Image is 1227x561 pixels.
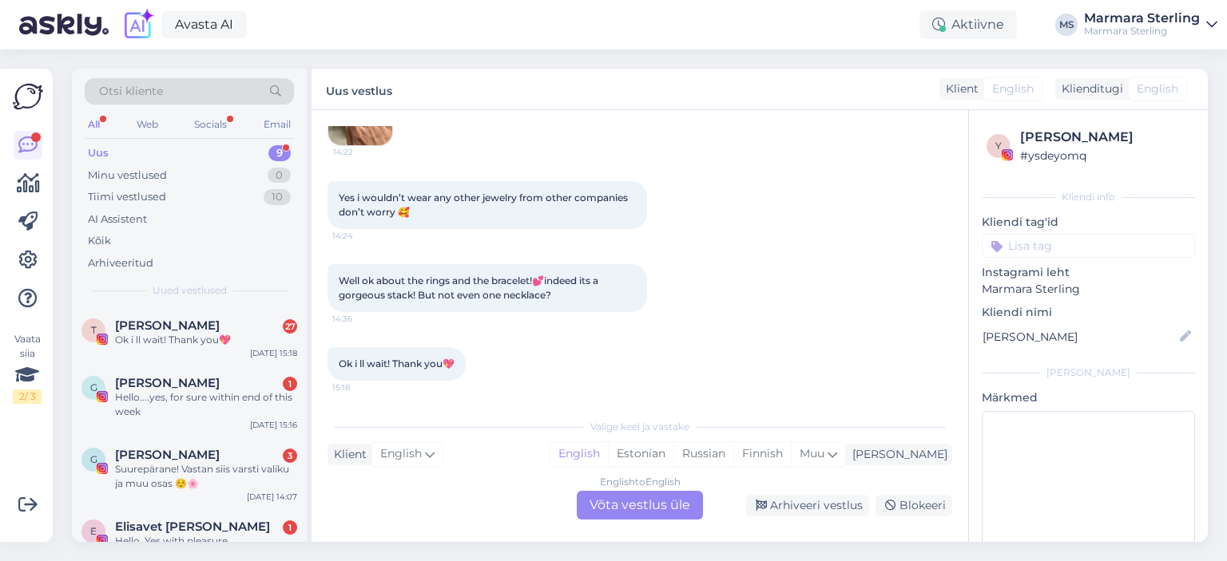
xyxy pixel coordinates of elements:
[982,304,1195,321] p: Kliendi nimi
[1055,81,1123,97] div: Klienditugi
[88,255,153,271] div: Arhiveeritud
[250,419,297,431] div: [DATE] 15:16
[600,475,681,489] div: English to English
[121,8,155,41] img: explore-ai
[88,211,147,227] div: AI Assistent
[332,313,392,325] span: 14:36
[982,234,1195,258] input: Lisa tag
[1084,12,1200,25] div: Marmara Sterling
[115,376,220,390] span: Giuliana Cazzaniga
[550,442,608,466] div: English
[982,281,1195,298] p: Marmara Sterling
[153,283,227,298] span: Uued vestlused
[13,389,42,404] div: 2 / 3
[1084,12,1217,38] a: Marmara SterlingMarmara Sterling
[115,462,297,491] div: Suurepärane! Vastan siis varsti valiku ja muu osas ☺️🌸
[115,318,220,333] span: Tonita Chatz
[88,145,109,161] div: Uus
[260,114,294,135] div: Email
[283,319,297,334] div: 27
[90,381,97,393] span: G
[608,442,673,466] div: Estonian
[339,358,455,369] span: Ok i ll wait! Thank you💖
[88,168,167,184] div: Minu vestlused
[88,189,166,205] div: Tiimi vestlused
[332,381,392,393] span: 15:18
[90,453,97,465] span: G
[13,332,42,404] div: Vaata siia
[247,491,297,503] div: [DATE] 14:07
[1137,81,1178,97] span: English
[577,491,703,520] div: Võta vestlus üle
[91,324,97,336] span: T
[326,78,392,100] label: Uus vestlus
[982,389,1195,406] p: Märkmed
[268,168,291,184] div: 0
[982,214,1195,231] p: Kliendi tag'id
[85,114,103,135] div: All
[328,446,367,463] div: Klient
[800,446,824,460] span: Muu
[264,189,291,205] div: 10
[939,81,979,97] div: Klient
[115,448,220,462] span: Gertu T
[995,140,1002,152] span: y
[283,520,297,535] div: 1
[328,420,952,434] div: Valige keel ja vastake
[191,114,230,135] div: Socials
[982,264,1195,281] p: Instagrami leht
[268,145,291,161] div: 9
[283,448,297,463] div: 3
[99,83,163,100] span: Otsi kliente
[846,446,947,463] div: [PERSON_NAME]
[983,328,1177,346] input: Lisa nimi
[1055,14,1078,36] div: MS
[982,190,1195,204] div: Kliendi info
[1020,147,1190,164] div: # ysdeyomq
[115,390,297,419] div: Hello....yes, for sure within end of this week
[283,377,297,391] div: 1
[1020,128,1190,147] div: [PERSON_NAME]
[250,347,297,359] div: [DATE] 15:18
[746,495,869,516] div: Arhiveeri vestlus
[115,333,297,347] div: Ok i ll wait! Thank you💖
[673,442,733,466] div: Russian
[1084,25,1200,38] div: Marmara Sterling
[13,81,43,112] img: Askly Logo
[339,192,630,218] span: Yes i wouldn’t wear any other jewelry from other companies don’t worry 🥰
[876,495,952,516] div: Blokeeri
[88,233,111,249] div: Kõik
[161,11,247,38] a: Avasta AI
[380,445,422,463] span: English
[919,10,1017,39] div: Aktiivne
[992,81,1034,97] span: English
[332,230,392,242] span: 14:24
[333,146,393,158] span: 14:22
[90,525,97,537] span: E
[339,275,601,301] span: Well ok about the rings and the bracelet!💕indeed its a gorgeous stack! But not even one necklace?
[115,534,297,548] div: Hello. Yes,with pleasure
[115,520,270,534] span: Elisavet Olga Kontokosta
[733,442,791,466] div: Finnish
[133,114,161,135] div: Web
[982,365,1195,380] div: [PERSON_NAME]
